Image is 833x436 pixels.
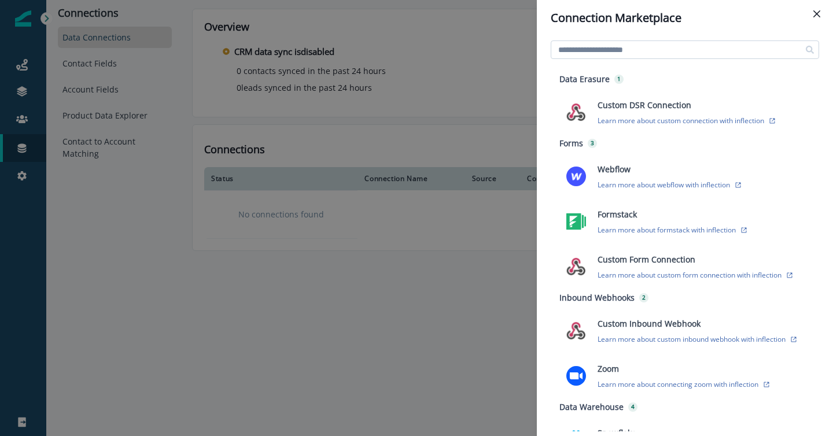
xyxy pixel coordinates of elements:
[559,137,583,149] p: Forms
[598,379,758,389] p: Learn more about connecting zoom with inflection
[631,402,635,411] p: 4
[598,334,786,344] p: Learn more about custom inbound webhook with inflection
[598,163,631,175] p: Webflow
[566,212,586,231] img: formstack
[598,180,730,190] p: Learn more about webflow with inflection
[566,366,586,386] img: zoom
[642,293,646,302] p: 2
[598,208,637,220] p: Formstack
[598,379,770,389] button: Learn more about connecting zoom with inflection
[559,401,624,413] p: Data Warehouse
[559,291,635,304] p: Inbound Webhooks
[598,334,797,344] button: Learn more about custom inbound webhook with inflection
[559,73,610,85] p: Data Erasure
[598,225,736,235] p: Learn more about formstack with inflection
[598,253,695,265] p: Custom Form Connection
[598,116,764,125] p: Learn more about custom connection with inflection
[598,317,701,330] p: Custom Inbound Webhook
[598,180,742,190] button: Learn more about webflow with inflection
[808,5,826,23] button: Close
[598,270,793,280] button: Learn more about custom form connection with inflection
[617,75,621,83] p: 1
[598,99,691,111] p: Custom DSR Connection
[598,270,782,280] p: Learn more about custom form connection with inflection
[566,257,586,276] img: custom form
[598,116,776,125] button: Learn more about custom connection with inflection
[566,102,586,122] img: generic inbound webhook
[551,9,819,27] div: Connection Marketplace
[566,167,586,186] img: webflow
[598,363,619,375] p: Zoom
[598,225,747,235] button: Learn more about formstack with inflection
[566,321,586,341] img: generic inbound webhook
[591,139,594,147] p: 3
